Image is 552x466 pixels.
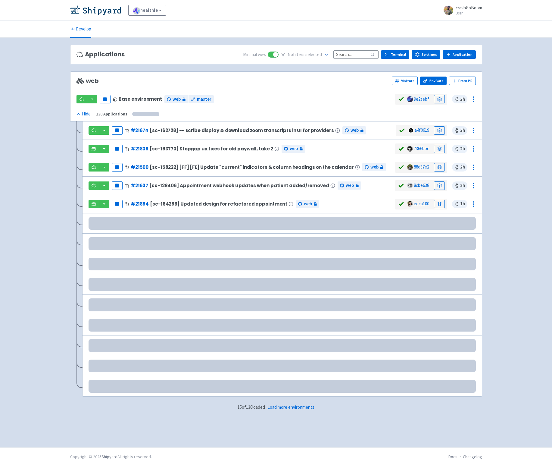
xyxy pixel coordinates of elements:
span: web [351,127,359,134]
span: web [370,164,379,171]
a: crashGoBoom User [440,5,482,15]
button: Hide [76,111,91,118]
span: 1 h [452,200,467,208]
a: #21500 [131,164,148,170]
a: Develop [70,21,91,38]
a: Changelog [463,454,482,459]
span: Load more environments [267,404,314,410]
button: From PR [449,77,476,85]
a: Shipyard [101,454,117,459]
span: web [290,145,298,152]
a: 9e2aebf [414,96,429,102]
span: web [76,77,99,84]
a: web [164,95,188,103]
div: 15 of 138 loaded [70,404,482,411]
a: a4f0619 [415,127,429,133]
span: [sc-164286] Updated design for refactored appointment [150,201,287,206]
span: [sc-158222] [FF] [FE] Update "current" indicators & column headings on the calendar [150,165,354,170]
button: Pause [112,200,123,208]
button: Pause [112,145,123,153]
a: #21637 [131,182,148,189]
a: Env Vars [420,77,447,85]
a: web [342,126,366,134]
a: Terminal [381,50,409,59]
a: healthie [128,5,167,16]
a: edca100 [414,201,429,206]
span: master [197,96,211,103]
a: web [296,200,319,208]
div: Base environment [113,96,162,102]
a: Application [443,50,476,59]
span: [sc-163773] Stopgap ux fixes for old paywall, take 2 [150,146,273,151]
a: 7366bbc [414,146,429,151]
a: #21674 [131,127,148,134]
small: User [456,11,482,15]
a: Visitors [392,77,418,85]
span: Minimal view [243,51,267,58]
span: 2 h [452,145,467,153]
button: Load more environments [267,404,314,411]
a: web [282,145,305,153]
a: #21884 [131,201,149,207]
a: web [362,163,386,171]
span: web [173,96,181,103]
span: crashGoBoom [456,5,482,11]
a: 8cbe638 [414,182,429,188]
a: 88d37e2 [414,164,429,170]
span: No filter s [288,51,322,58]
button: Pause [112,163,123,172]
span: 2 h [452,163,467,172]
input: Search... [333,50,379,58]
button: Pause [100,95,111,103]
span: [sc-128406] Appointment webhook updates when patient added/removed [149,183,329,188]
span: 2 h [452,181,467,190]
span: selected [305,52,322,57]
span: 2 h [452,126,467,135]
button: Pause [112,126,123,135]
div: Copyright © 2025 All rights reserved. [70,454,152,460]
a: web [338,181,361,190]
a: #21838 [131,146,148,152]
a: master [189,95,214,103]
span: web [304,200,312,207]
div: 138 Applications [96,111,127,118]
img: Shipyard logo [70,5,121,15]
button: Pause [112,181,123,190]
a: Docs [448,454,457,459]
h3: Applications [76,51,125,58]
span: 2 h [452,95,467,103]
span: [sc-162728] -- scribe display & download zoom transcripts in UI for providers [150,128,334,133]
span: web [346,182,354,189]
a: Settings [412,50,440,59]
